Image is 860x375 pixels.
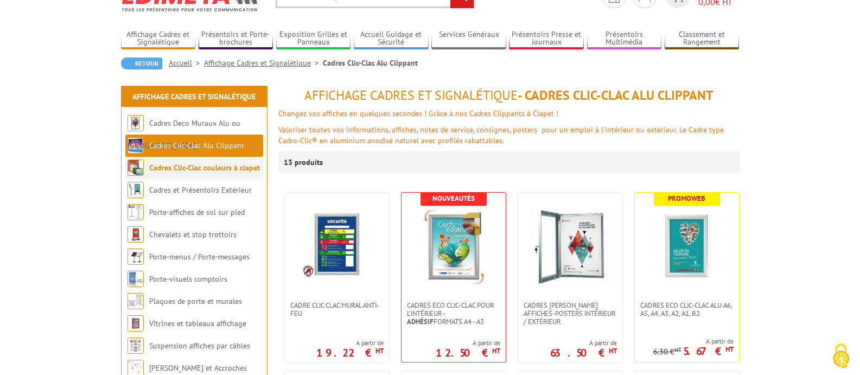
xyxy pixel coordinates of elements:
a: Affichage Cadres et Signalétique [121,30,196,48]
img: Cadres Eco Clic-Clac alu A6, A5, A4, A3, A2, A1, B2 [649,209,725,285]
a: Porte-affiches de sol sur pied [149,207,245,217]
img: Cadres Deco Muraux Alu ou Bois [128,115,144,131]
a: Cadres Deco Muraux Alu ou [GEOGRAPHIC_DATA] [128,118,240,150]
span: Cadres [PERSON_NAME] affiches-posters intérieur / extérieur [524,301,617,326]
a: Cadres Eco Clic-Clac pour l'intérieur -Adhésifformats A4 - A3 [402,301,506,326]
a: Cadres Clic-Clac Alu Clippant [149,141,244,150]
sup: HT [674,346,681,353]
a: Présentoirs et Porte-brochures [199,30,273,48]
a: Cadre CLIC CLAC Mural ANTI-FEU [285,301,389,317]
span: A partir de [316,339,384,347]
img: Suspension affiches par câbles [128,338,144,354]
img: Porte-visuels comptoirs [128,271,144,287]
b: Promoweb [668,194,705,203]
h1: - Cadres Clic-Clac Alu Clippant [278,88,740,103]
a: Chevalets et stop trottoirs [149,230,237,239]
img: Cadres Clic-Clac couleurs à clapet [128,160,144,176]
a: Vitrines et tableaux affichage [149,319,246,328]
span: Cadres Eco Clic-Clac alu A6, A5, A4, A3, A2, A1, B2 [640,301,734,317]
a: Suspension affiches par câbles [149,341,250,351]
a: Accueil Guidage et Sécurité [354,30,429,48]
a: Cadres [PERSON_NAME] affiches-posters intérieur / extérieur [518,301,622,326]
img: Plaques de porte et murales [128,293,144,309]
font: Valoriser toutes vos informations, affiches, notes de service, consignes, posters pour un emploi ... [278,125,724,145]
span: A partir de [436,339,500,347]
strong: Adhésif [407,317,434,326]
a: Présentoirs Multimédia [587,30,662,48]
img: Cadres vitrines affiches-posters intérieur / extérieur [532,209,608,285]
span: Cadre CLIC CLAC Mural ANTI-FEU [290,301,384,317]
img: Porte-menus / Porte-messages [128,249,144,265]
a: Services Généraux [431,30,506,48]
a: Accueil [169,58,204,68]
a: Affichage Cadres et Signalétique [204,58,323,68]
a: Cadres et Présentoirs Extérieur [149,185,252,195]
sup: HT [375,346,384,355]
sup: HT [609,346,617,355]
sup: HT [725,345,734,354]
sup: HT [492,346,500,355]
img: Chevalets et stop trottoirs [128,226,144,243]
a: Classement et Rangement [665,30,740,48]
a: Cadres Clic-Clac couleurs à clapet [149,163,260,173]
span: Affichage Cadres et Signalétique [304,87,518,104]
span: A partir de [550,339,617,347]
li: Cadres Clic-Clac Alu Clippant [323,58,418,68]
img: Cookies (fenêtre modale) [827,342,855,370]
a: Exposition Grilles et Panneaux [276,30,351,48]
a: Retour [121,58,162,69]
a: Cadres Eco Clic-Clac alu A6, A5, A4, A3, A2, A1, B2 [635,301,739,317]
p: 63.50 € [550,349,617,356]
p: 12.50 € [436,349,500,356]
p: 5.67 € [683,348,734,354]
img: Vitrines et tableaux affichage [128,315,144,332]
p: 13 produits [284,151,324,173]
img: Cadres Eco Clic-Clac pour l'intérieur - <strong>Adhésif</strong> formats A4 - A3 [416,209,492,285]
a: Affichage Cadres et Signalétique [132,92,256,101]
a: Porte-menus / Porte-messages [149,252,250,262]
p: 19.22 € [316,349,384,356]
span: Cadres Eco Clic-Clac pour l'intérieur - formats A4 - A3 [407,301,500,326]
img: Cadre CLIC CLAC Mural ANTI-FEU [302,209,372,279]
img: Porte-affiches de sol sur pied [128,204,144,220]
span: A partir de [653,337,734,346]
img: Cadres et Présentoirs Extérieur [128,182,144,198]
button: Cookies (fenêtre modale) [822,338,860,375]
a: Présentoirs Presse et Journaux [509,30,584,48]
b: Nouveautés [432,194,475,203]
a: Porte-visuels comptoirs [149,274,227,284]
p: 6.30 € [653,348,681,356]
a: Plaques de porte et murales [149,296,242,306]
font: Changez vos affiches en quelques secondes ! Grâce à nos Cadres Clippants à Clapet ! [278,109,558,118]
